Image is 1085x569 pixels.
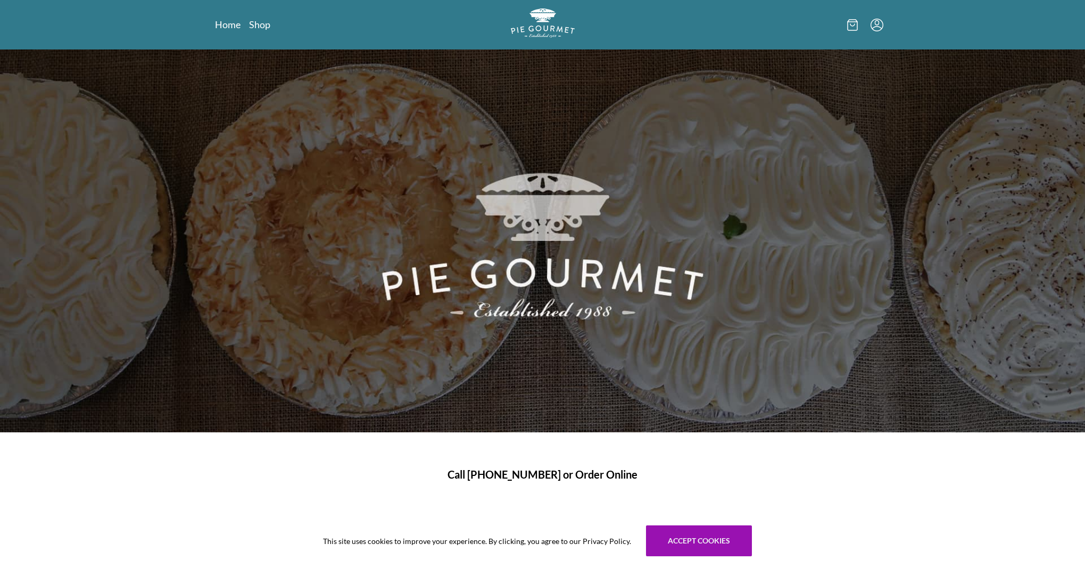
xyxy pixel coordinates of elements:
button: Accept cookies [646,525,752,556]
a: Logo [511,9,575,41]
a: Home [215,18,241,31]
h1: Call [PHONE_NUMBER] or Order Online [228,466,858,482]
span: This site uses cookies to improve your experience. By clicking, you agree to our Privacy Policy. [323,535,631,547]
button: Menu [871,19,883,31]
a: Shop [249,18,270,31]
img: logo [511,9,575,38]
